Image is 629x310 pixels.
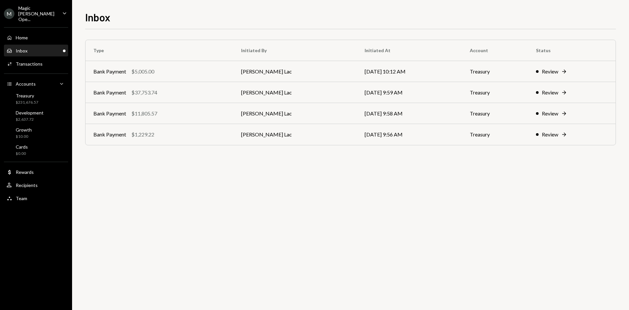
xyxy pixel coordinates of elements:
td: Treasury [462,103,528,124]
td: [PERSON_NAME] Lac [233,61,357,82]
div: Bank Payment [93,68,126,75]
div: $37,753.74 [131,89,157,96]
div: $231,676.57 [16,100,38,105]
div: $2,637.72 [16,117,44,122]
td: [DATE] 10:12 AM [357,61,462,82]
a: Cards$0.00 [4,142,68,158]
th: Account [462,40,528,61]
div: $5,005.00 [131,68,154,75]
a: Home [4,31,68,43]
div: Review [542,110,558,117]
div: Review [542,131,558,138]
div: Review [542,89,558,96]
a: Recipients [4,179,68,191]
a: Rewards [4,166,68,178]
div: Review [542,68,558,75]
a: Development$2,637.72 [4,108,68,124]
td: [DATE] 9:58 AM [357,103,462,124]
td: [PERSON_NAME] Lac [233,82,357,103]
a: Growth$10.00 [4,125,68,141]
th: Initiated At [357,40,462,61]
a: Transactions [4,58,68,70]
div: $10.00 [16,134,32,139]
a: Inbox [4,45,68,56]
div: Recipients [16,182,38,188]
div: Inbox [16,48,28,53]
th: Type [86,40,233,61]
div: Bank Payment [93,131,126,138]
td: [DATE] 9:59 AM [357,82,462,103]
th: Initiated By [233,40,357,61]
td: Treasury [462,61,528,82]
div: Transactions [16,61,43,67]
td: Treasury [462,82,528,103]
td: [PERSON_NAME] Lac [233,124,357,145]
div: Cards [16,144,28,150]
th: Status [528,40,616,61]
a: Accounts [4,78,68,90]
td: [PERSON_NAME] Lac [233,103,357,124]
div: Bank Payment [93,89,126,96]
div: Accounts [16,81,36,87]
div: Home [16,35,28,40]
div: Team [16,196,27,201]
div: $11,805.57 [131,110,157,117]
div: Treasury [16,93,38,98]
div: M [4,9,14,19]
div: Rewards [16,169,34,175]
div: Development [16,110,44,115]
a: Treasury$231,676.57 [4,91,68,107]
a: Team [4,192,68,204]
div: $1,229.22 [131,131,154,138]
td: [DATE] 9:56 AM [357,124,462,145]
h1: Inbox [85,10,110,24]
div: Bank Payment [93,110,126,117]
div: $0.00 [16,151,28,156]
div: Growth [16,127,32,133]
td: Treasury [462,124,528,145]
div: Magic [PERSON_NAME] Ope... [18,5,57,22]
